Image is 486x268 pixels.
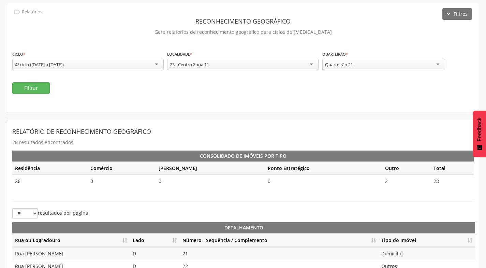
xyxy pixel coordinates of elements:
[325,61,353,68] div: Quarteirão 21
[12,15,474,27] header: Reconhecimento Geográfico
[382,175,430,187] td: 2
[180,234,379,247] th: Número - Sequência / Complemento: Ordenar colunas de forma descendente
[431,162,474,175] th: Total
[170,61,209,68] div: 23 - Centro Zona 11
[22,9,42,15] p: Relatórios
[12,151,474,162] th: Consolidado de Imóveis por Tipo
[379,234,475,247] th: Tipo do Imóvel: Ordenar colunas de forma ascendente
[379,247,475,260] td: Domicílio
[442,8,472,20] button: Filtros
[167,52,192,57] label: Localidade
[12,208,88,218] label: resultados por página
[12,138,474,147] p: 28 resultados encontrados
[130,234,180,247] th: Lado: Ordenar colunas de forma ascendente
[88,175,156,187] td: 0
[12,222,475,234] th: Detalhamento
[156,175,265,187] td: 0
[12,125,474,138] header: Relatório de Reconhecimento Geográfico
[12,175,88,187] td: 26
[88,162,156,175] th: Comércio
[322,52,348,57] label: Quarteirão
[13,8,21,16] i: 
[12,162,88,175] th: Residência
[265,175,382,187] td: 0
[130,247,180,260] td: D
[180,247,379,260] td: 21
[156,162,265,175] th: [PERSON_NAME]
[265,162,382,175] th: Ponto Estratégico
[12,208,38,218] select: resultados por página
[382,162,430,175] th: Outro
[12,52,25,57] label: Ciclo
[12,234,130,247] th: Rua ou Logradouro: Ordenar colunas de forma ascendente
[12,82,50,94] button: Filtrar
[12,27,474,37] p: Gere relatórios de reconhecimento geográfico para ciclos de [MEDICAL_DATA]
[476,117,483,141] span: Feedback
[473,111,486,157] button: Feedback - Mostrar pesquisa
[431,175,474,187] td: 28
[15,61,64,68] div: 4º ciclo ([DATE] a [DATE])
[12,247,130,260] td: Rua [PERSON_NAME]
